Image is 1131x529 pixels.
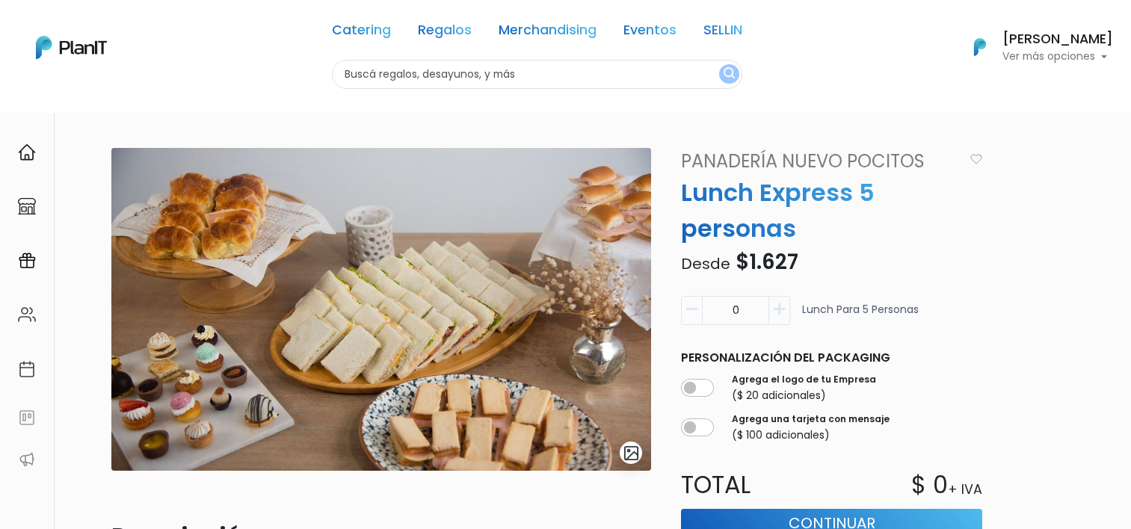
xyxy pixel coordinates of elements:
[111,148,651,471] img: WhatsApp_Image_2024-05-07_at_13.48.22.jpeg
[18,409,36,427] img: feedback-78b5a0c8f98aac82b08bfc38622c3050aee476f2c9584af64705fc4e61158814.svg
[703,24,742,42] a: SELLIN
[499,24,597,42] a: Merchandising
[623,24,677,42] a: Eventos
[672,175,991,247] p: Lunch Express 5 personas
[672,467,831,503] p: Total
[418,24,472,42] a: Regalos
[732,388,876,403] p: ($ 20 adicionales)
[1002,52,1113,62] p: Ver más opciones
[732,412,890,426] label: Agrega una tarjeta con mensaje
[332,24,391,42] a: Catering
[802,302,919,331] p: Lunch para 5 personas
[724,67,735,81] img: search_button-432b6d5273f82d61273b3651a40e1bd1b912527efae98b1b7a1b2c0702e16a8d.svg
[1002,33,1113,46] h6: [PERSON_NAME]
[732,427,890,443] p: ($ 100 adicionales)
[36,36,107,59] img: PlanIt Logo
[964,31,996,64] img: PlanIt Logo
[332,60,742,89] input: Buscá regalos, desayunos, y más
[732,373,876,386] label: Agrega el logo de tu Empresa
[18,451,36,468] img: partners-52edf745621dab592f3b2c58e3bca9d71375a7ef29c3b500c9f145b62cc070d4.svg
[18,252,36,270] img: campaigns-02234683943229c281be62815700db0a1741e53638e28bf9629b52c665b00959.svg
[18,143,36,161] img: home-e721727adea9d79c4d83392d1f703f7f8bce08238fde08b1acbfd93340b81755.svg
[736,247,798,276] span: $1.627
[970,154,982,164] img: heart_icon
[672,148,964,175] a: Panadería Nuevo Pocitos
[18,197,36,215] img: marketplace-4ceaa7011d94191e9ded77b95e3339b90024bf715f7c57f8cf31f2d8c509eaba.svg
[681,349,982,367] p: Personalización del packaging
[955,28,1113,66] button: PlanIt Logo [PERSON_NAME] Ver más opciones
[948,480,982,499] p: + IVA
[623,445,640,462] img: gallery-light
[911,467,948,503] p: $ 0
[681,253,730,274] span: Desde
[18,360,36,378] img: calendar-87d922413cdce8b2cf7b7f5f62616a5cf9e4887200fb71536465627b3292af00.svg
[18,306,36,324] img: people-662611757002400ad9ed0e3c099ab2801c6687ba6c219adb57efc949bc21e19d.svg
